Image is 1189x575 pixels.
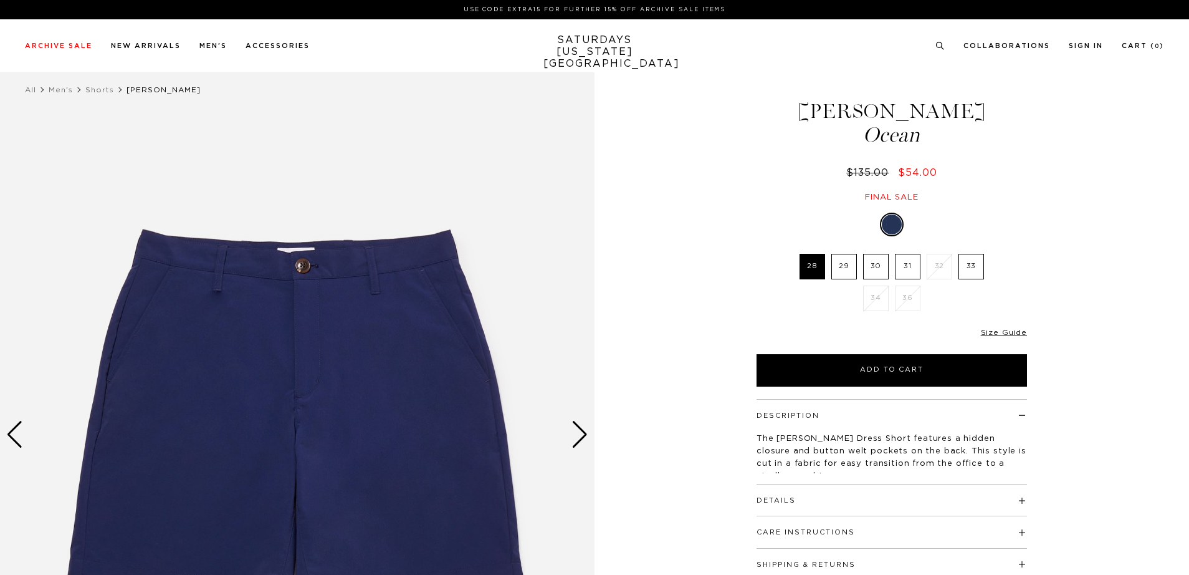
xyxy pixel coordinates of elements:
[1155,44,1160,49] small: 0
[755,125,1029,145] span: Ocean
[757,433,1027,483] p: The [PERSON_NAME] Dress Short features a hidden closure and button welt pockets on the back. This...
[757,354,1027,387] button: Add to Cart
[6,421,23,448] div: Previous slide
[958,254,984,279] label: 33
[757,497,796,504] button: Details
[127,86,201,94] span: [PERSON_NAME]
[571,421,588,448] div: Next slide
[1069,42,1103,49] a: Sign In
[85,86,114,94] a: Shorts
[831,254,857,279] label: 29
[30,5,1159,14] p: Use Code EXTRA15 for Further 15% Off Archive Sale Items
[755,192,1029,203] div: Final sale
[1122,42,1164,49] a: Cart (0)
[863,254,889,279] label: 30
[757,561,856,568] button: Shipping & Returns
[25,42,92,49] a: Archive Sale
[543,34,646,70] a: SATURDAYS[US_STATE][GEOGRAPHIC_DATA]
[757,529,855,536] button: Care Instructions
[25,86,36,94] a: All
[757,412,819,419] button: Description
[895,254,920,279] label: 31
[981,329,1027,336] a: Size Guide
[246,42,310,49] a: Accessories
[898,168,937,178] span: $54.00
[199,42,227,49] a: Men's
[800,254,825,279] label: 28
[111,42,181,49] a: New Arrivals
[846,168,894,178] del: $135.00
[49,86,73,94] a: Men's
[755,101,1029,145] h1: [PERSON_NAME]
[963,42,1050,49] a: Collaborations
